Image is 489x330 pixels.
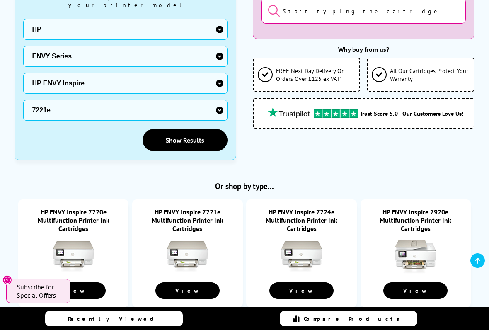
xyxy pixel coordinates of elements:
a: HP ENVY Inspire 7920e Multifunction Printer Ink Cartridges [380,208,451,233]
a: View [383,282,448,299]
a: HP ENVY Inspire 7221e Multifunction Printer Ink Cartridges [152,208,223,233]
a: HP ENVY Inspire 7224e Multifunction Printer Ink Cartridges [266,208,337,233]
a: View [155,282,220,299]
a: Show Results [143,129,228,151]
button: Close [2,275,12,285]
span: Recently Viewed [68,315,162,323]
img: HP ENVY Inspire 7224e Multifunction Printer Ink Cartridges [281,236,322,277]
span: Trust Score 5.0 - Our Customers Love Us! [360,109,463,117]
img: trustpilot rating [314,109,358,118]
img: trustpilot rating [264,107,314,118]
img: HP ENVY Inspire 7920e Multifunction Printer Ink Cartridges [395,236,436,277]
a: Recently Viewed [45,311,183,326]
span: Compare Products [304,315,404,323]
a: HP ENVY Inspire 7220e Multifunction Printer Ink Cartridges [38,208,109,233]
img: HP ENVY Inspire 7221e Multifunction Printer Ink Cartridges [167,236,208,277]
span: FREE Next Day Delivery On Orders Over £125 ex VAT* [276,67,355,82]
h2: Or shop by type... [15,181,474,191]
span: All Our Cartridges Protect Your Warranty [390,67,469,82]
a: Compare Products [280,311,417,326]
a: View [41,282,106,299]
img: HP ENVY Inspire 7220e Multifunction Printer Ink Cartridges [53,236,94,277]
a: View [269,282,334,299]
span: Subscribe for Special Offers [17,283,62,299]
div: Why buy from us? [253,45,474,53]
